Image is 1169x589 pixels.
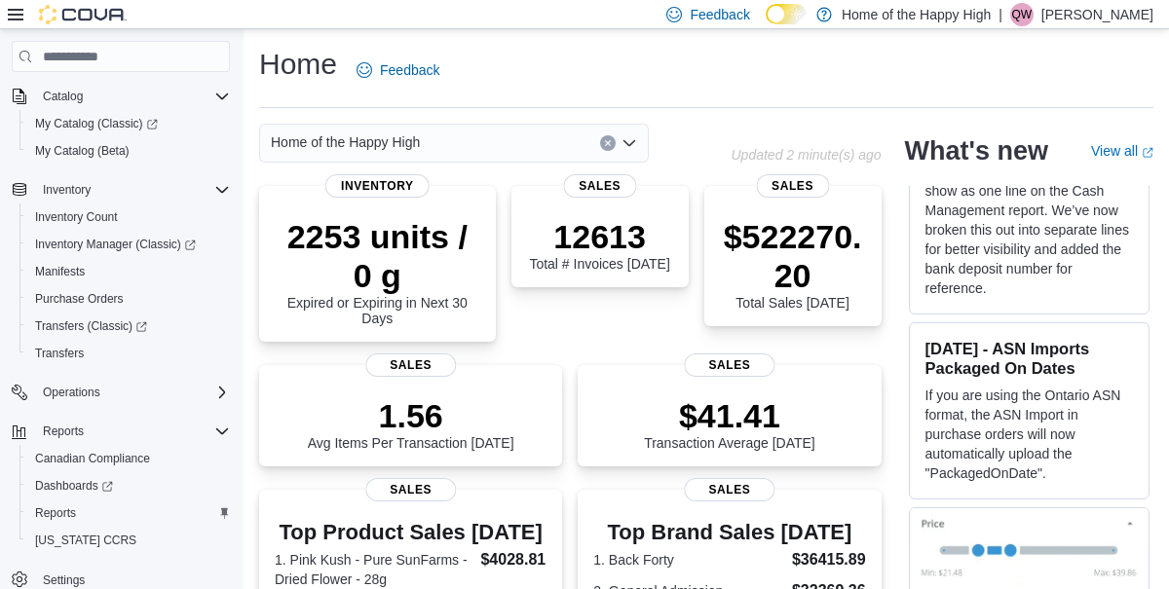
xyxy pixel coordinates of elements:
a: Transfers [27,342,92,365]
span: Inventory [325,174,430,198]
p: 12613 [529,217,669,256]
span: [US_STATE] CCRS [35,533,136,548]
a: Dashboards [19,472,238,499]
button: Inventory [4,176,238,203]
input: Dark Mode [766,4,807,24]
a: My Catalog (Classic) [19,110,238,137]
span: Canadian Compliance [27,447,230,470]
span: Dashboards [35,478,113,494]
span: Home of the Happy High [271,130,420,154]
a: Reports [27,501,84,525]
span: Washington CCRS [27,529,230,552]
span: Sales [365,478,456,501]
span: Inventory [43,182,91,198]
p: $522270.20 [720,217,866,295]
span: Operations [35,381,230,404]
span: Inventory [35,178,230,202]
p: | [999,3,1002,26]
a: My Catalog (Classic) [27,112,166,135]
button: Reports [35,420,92,443]
a: [US_STATE] CCRS [27,529,144,552]
a: Dashboards [27,474,121,497]
span: Inventory Manager (Classic) [35,237,196,252]
img: Cova [39,5,127,24]
button: Open list of options [622,135,637,151]
dt: 1. Back Forty [593,550,784,570]
span: Purchase Orders [35,291,124,307]
span: QW [1012,3,1033,26]
a: Transfers (Classic) [27,314,155,338]
button: Catalog [35,85,91,108]
span: Transfers (Classic) [35,318,147,334]
p: Updated 2 minute(s) ago [731,147,881,163]
button: Reports [19,499,238,527]
span: Reports [35,420,230,443]
span: Transfers [35,346,84,361]
dd: $4028.81 [480,548,547,571]
p: 1.56 [308,396,514,435]
p: [PERSON_NAME] [1041,3,1153,26]
dd: $36415.89 [792,548,866,571]
button: Transfers [19,340,238,367]
p: 2253 units / 0 g [275,217,480,295]
a: Feedback [349,51,447,90]
a: Purchase Orders [27,287,132,311]
span: Catalog [43,89,83,104]
h2: What's new [905,135,1048,166]
span: Inventory Count [35,209,118,225]
span: Transfers (Classic) [27,314,230,338]
p: If you are using the Ontario ASN format, the ASN Import in purchase orders will now automatically... [925,386,1133,483]
span: Inventory Manager (Classic) [27,233,230,256]
a: My Catalog (Beta) [27,139,137,163]
span: Reports [27,501,230,525]
span: My Catalog (Classic) [27,112,230,135]
span: Dashboards [27,474,230,497]
a: Manifests [27,260,93,283]
svg: External link [1142,147,1153,159]
a: Inventory Manager (Classic) [27,233,204,256]
div: Expired or Expiring in Next 30 Days [275,217,480,326]
span: Feedback [380,60,439,80]
button: Catalog [4,83,238,110]
span: Feedback [690,5,749,24]
span: Sales [563,174,636,198]
button: Manifests [19,258,238,285]
button: Inventory Count [19,203,238,231]
span: Sales [365,353,456,377]
a: Inventory Count [27,205,126,229]
span: Sales [756,174,829,198]
span: Purchase Orders [27,287,230,311]
dt: 1. Pink Kush - Pure SunFarms - Dried Flower - 28g [275,550,472,589]
span: Sales [684,353,774,377]
button: Canadian Compliance [19,445,238,472]
div: Quinn Whitelaw [1010,3,1034,26]
span: Catalog [35,85,230,108]
button: Operations [35,381,108,404]
span: Inventory Count [27,205,230,229]
button: Reports [4,418,238,445]
span: Dark Mode [766,24,767,25]
a: Transfers (Classic) [19,313,238,340]
button: Clear input [600,135,616,151]
a: Inventory Manager (Classic) [19,231,238,258]
h3: [DATE] - ASN Imports Packaged On Dates [925,339,1133,378]
h3: Top Product Sales [DATE] [275,521,547,544]
button: My Catalog (Beta) [19,137,238,165]
span: Reports [43,423,84,439]
button: Inventory [35,178,98,202]
a: View allExternal link [1091,143,1153,159]
h1: Home [259,45,337,84]
h3: Top Brand Sales [DATE] [593,521,865,544]
div: Total # Invoices [DATE] [529,217,669,272]
button: Purchase Orders [19,285,238,313]
p: Home of the Happy High [842,3,991,26]
span: My Catalog (Beta) [35,143,130,159]
span: Canadian Compliance [35,451,150,466]
div: Transaction Average [DATE] [644,396,815,451]
button: Operations [4,379,238,406]
span: My Catalog (Classic) [35,116,158,131]
span: Manifests [27,260,230,283]
p: When closing the safe and making a bank deposit in the same transaction, this used to show as one... [925,123,1133,298]
p: $41.41 [644,396,815,435]
div: Total Sales [DATE] [720,217,866,311]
